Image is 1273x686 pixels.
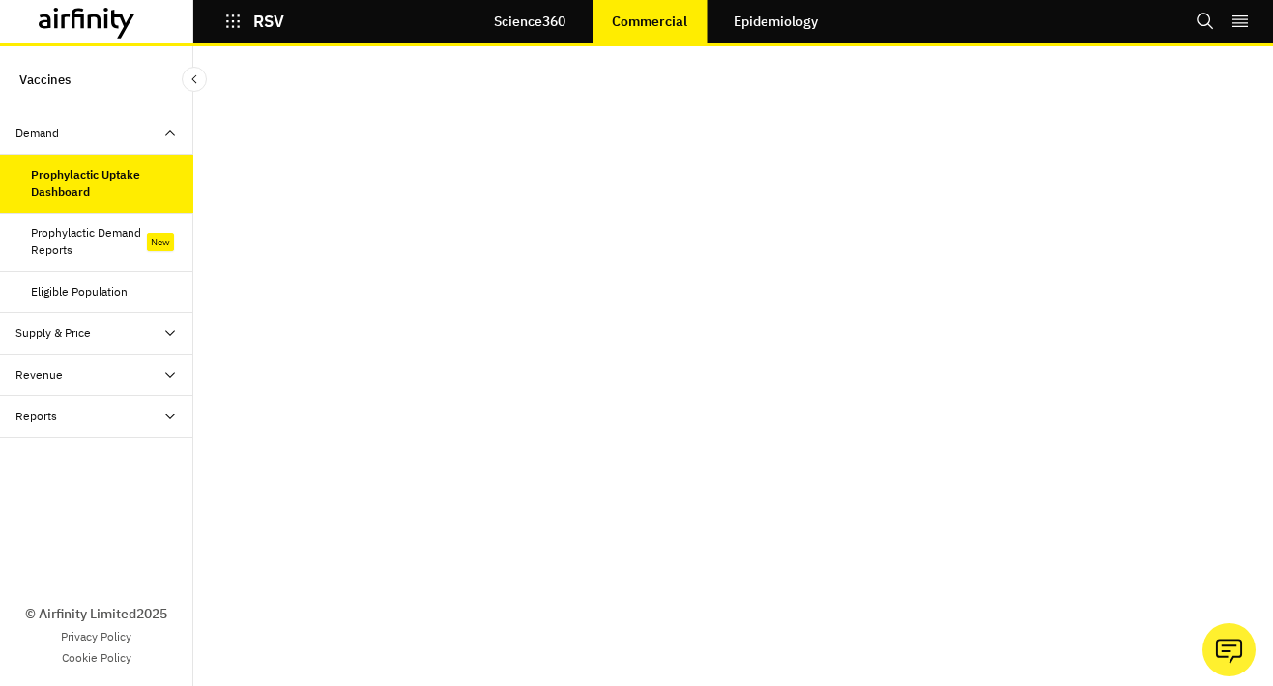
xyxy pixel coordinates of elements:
[61,628,131,645] a: Privacy Policy
[31,283,128,300] div: Eligible Population
[15,408,57,425] div: Reports
[19,62,71,98] p: Vaccines
[62,649,131,667] a: Cookie Policy
[31,166,178,201] div: Prophylactic Uptake Dashboard
[612,14,687,29] p: Commercial
[15,325,91,342] div: Supply & Price
[224,5,284,38] button: RSV
[253,13,284,30] p: RSV
[147,233,174,251] div: New
[31,224,147,259] div: Prophylactic Demand Reports
[15,125,59,142] div: Demand
[1202,623,1256,676] button: Ask our analysts
[15,366,63,384] div: Revenue
[1196,5,1215,38] button: Search
[182,67,207,92] button: Close Sidebar
[25,604,167,624] p: © Airfinity Limited 2025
